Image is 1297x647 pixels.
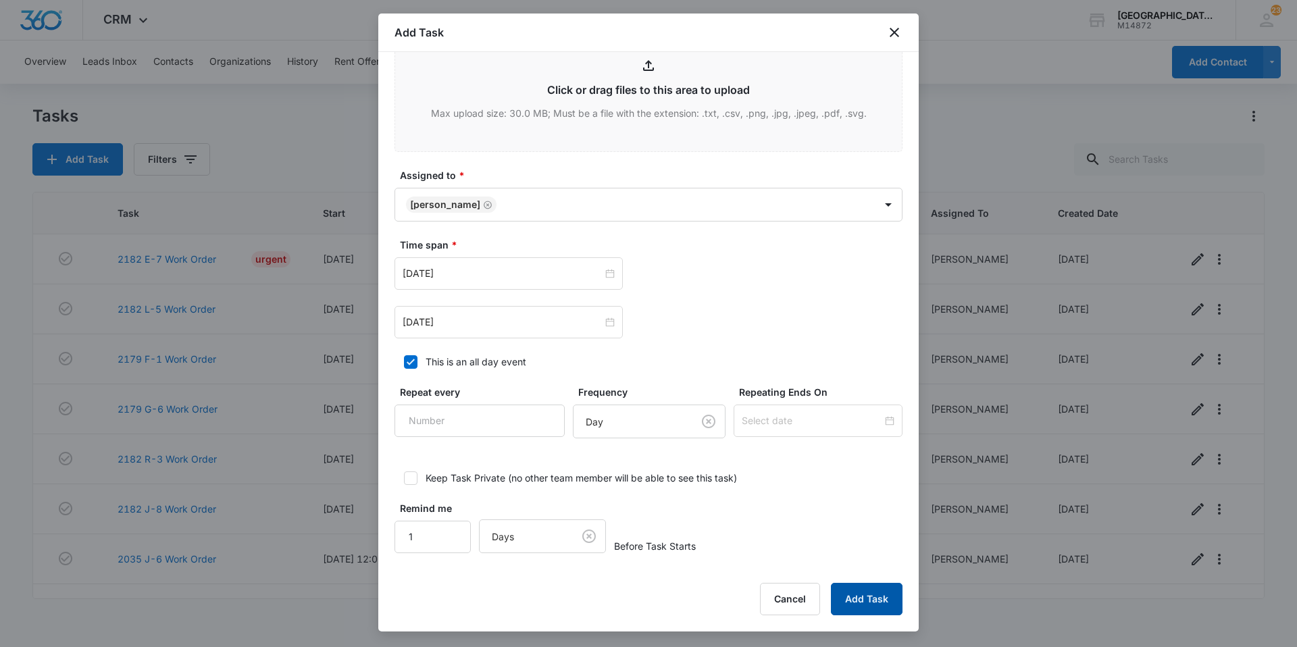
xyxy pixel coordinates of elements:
div: [PERSON_NAME] [410,200,480,209]
input: Sep 10, 2025 [403,315,603,330]
button: close [886,24,902,41]
button: Clear [698,411,719,432]
div: This is an all day event [426,355,526,369]
h1: Add Task [395,24,444,41]
input: Sep 3, 2025 [403,266,603,281]
input: Number [395,405,565,437]
label: Repeat every [400,385,570,399]
button: Cancel [760,583,820,615]
span: Before Task Starts [614,539,696,553]
label: Remind me [400,501,476,515]
input: Select date [742,413,882,428]
div: Keep Task Private (no other team member will be able to see this task) [426,471,737,485]
label: Time span [400,238,908,252]
label: Repeating Ends On [739,385,908,399]
div: Remove Jonathan Guptill [480,200,492,209]
input: Number [395,521,471,553]
button: Clear [578,525,600,547]
label: Frequency [578,385,731,399]
button: Add Task [831,583,902,615]
label: Assigned to [400,168,908,182]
